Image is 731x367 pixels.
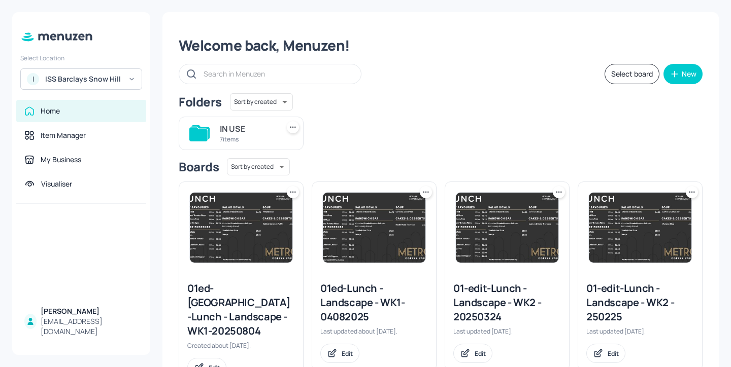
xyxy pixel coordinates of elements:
[179,94,222,110] div: Folders
[187,341,295,350] div: Created about [DATE].
[187,281,295,338] div: 01ed-[GEOGRAPHIC_DATA] -Lunch - Landscape - WK1-20250804
[220,135,275,143] div: 7 items
[204,66,351,81] input: Search in Menuzen
[41,130,86,140] div: Item Manager
[453,327,561,336] div: Last updated [DATE].
[663,64,703,84] button: New
[586,281,694,324] div: 01-edit-Lunch - Landscape - WK2 - 250225
[220,123,275,135] div: IN USE
[179,36,703,55] div: Welcome back, Menuzen!
[41,316,138,337] div: [EMAIL_ADDRESS][DOMAIN_NAME]
[589,193,691,263] img: 2025-02-25-1740475064447qauqghuc28e.jpeg
[230,92,293,112] div: Sort by created
[41,306,138,316] div: [PERSON_NAME]
[41,155,81,165] div: My Business
[41,179,72,189] div: Visualiser
[45,74,122,84] div: ISS Barclays Snow Hill
[453,281,561,324] div: 01-edit-Lunch - Landscape - WK2 - 20250324
[227,157,290,177] div: Sort by created
[605,64,659,84] button: Select board
[323,193,425,263] img: 2025-07-31-1753989255854ghl5src4ggn.jpeg
[608,349,619,358] div: Edit
[475,349,486,358] div: Edit
[320,281,428,324] div: 01ed-Lunch - Landscape - WK1-04082025
[342,349,353,358] div: Edit
[20,54,142,62] div: Select Location
[682,70,696,78] div: New
[179,159,219,175] div: Boards
[586,327,694,336] div: Last updated [DATE].
[27,73,39,85] div: I
[190,193,292,263] img: 2025-07-03-175154844728655o51seu2ol.jpeg
[456,193,558,263] img: 2025-03-20-1742511983855tpauyozqh6g.jpeg
[320,327,428,336] div: Last updated about [DATE].
[41,106,60,116] div: Home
